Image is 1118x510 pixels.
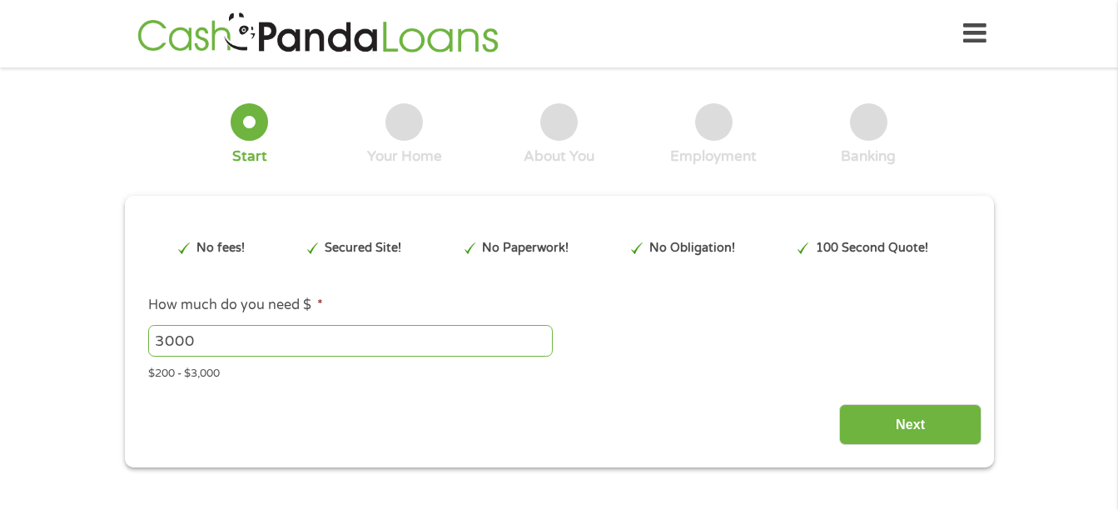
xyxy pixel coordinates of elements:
p: No fees! [196,239,245,257]
p: Secured Site! [325,239,401,257]
p: No Paperwork! [482,239,569,257]
img: GetLoanNow Logo [132,10,504,57]
div: $200 - $3,000 [148,360,969,382]
div: Your Home [367,147,442,166]
div: Banking [841,147,896,166]
p: 100 Second Quote! [816,239,928,257]
p: No Obligation! [649,239,735,257]
div: Employment [670,147,757,166]
div: Start [232,147,267,166]
div: About You [524,147,594,166]
label: How much do you need $ [148,297,323,314]
input: Next [839,404,981,445]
